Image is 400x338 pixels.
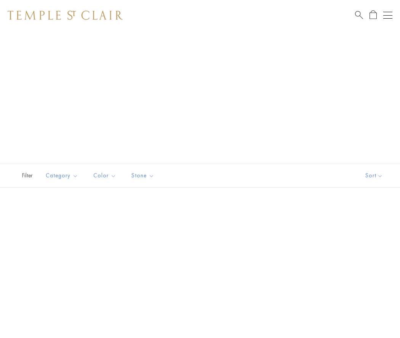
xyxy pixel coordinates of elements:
[42,171,84,180] span: Category
[40,167,84,184] button: Category
[370,10,377,20] a: Open Shopping Bag
[128,171,160,180] span: Stone
[348,164,400,187] button: Show sort by
[355,10,363,20] a: Search
[126,167,160,184] button: Stone
[8,11,123,20] img: Temple St. Clair
[90,171,122,180] span: Color
[383,11,392,20] button: Open navigation
[88,167,122,184] button: Color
